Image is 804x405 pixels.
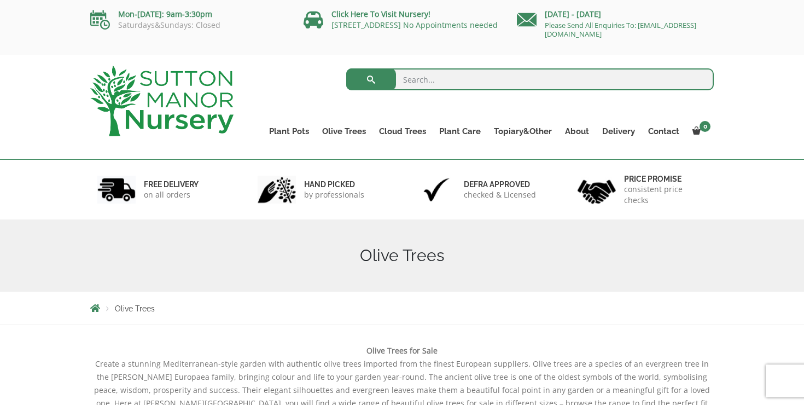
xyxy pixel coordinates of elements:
a: Plant Pots [263,124,316,139]
p: by professionals [304,189,364,200]
img: 3.jpg [417,176,456,204]
a: Cloud Trees [372,124,433,139]
h1: Olive Trees [90,246,714,265]
span: Olive Trees [115,304,155,313]
img: 4.jpg [578,173,616,206]
p: on all orders [144,189,199,200]
a: 0 [686,124,714,139]
b: Olive Trees for Sale [366,345,438,356]
a: [STREET_ADDRESS] No Appointments needed [331,20,498,30]
h6: Defra approved [464,180,536,189]
h6: FREE DELIVERY [144,180,199,189]
h6: hand picked [304,180,364,189]
input: Search... [346,68,714,90]
a: Click Here To Visit Nursery! [331,9,430,19]
img: logo [90,66,234,136]
a: Please Send All Enquiries To: [EMAIL_ADDRESS][DOMAIN_NAME] [545,20,696,39]
h6: Price promise [624,174,707,184]
img: 1.jpg [97,176,136,204]
a: Topiary&Other [487,124,558,139]
a: Plant Care [433,124,487,139]
p: [DATE] - [DATE] [517,8,714,21]
p: consistent price checks [624,184,707,206]
a: Contact [642,124,686,139]
span: 0 [700,121,710,132]
img: 2.jpg [258,176,296,204]
a: Olive Trees [316,124,372,139]
p: Saturdays&Sundays: Closed [90,21,287,30]
a: About [558,124,596,139]
a: Delivery [596,124,642,139]
nav: Breadcrumbs [90,304,714,313]
p: checked & Licensed [464,189,536,200]
p: Mon-[DATE]: 9am-3:30pm [90,8,287,21]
